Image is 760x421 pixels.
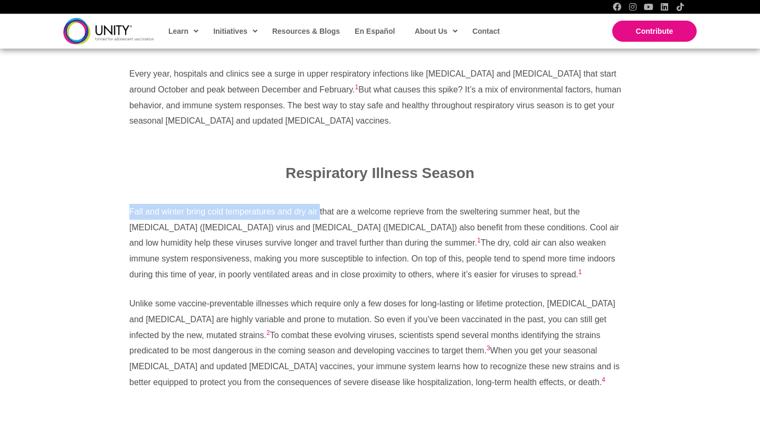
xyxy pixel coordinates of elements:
[267,19,344,43] a: Resources & Blogs
[267,329,270,336] a: 2
[487,344,490,352] a: 3
[676,3,685,11] a: TikTok
[467,19,504,43] a: Contact
[613,3,621,11] a: Facebook
[355,27,395,35] span: En Español
[213,23,258,39] span: Initiatives
[349,19,399,43] a: En Español
[612,21,697,42] a: Contribute
[129,66,631,129] p: Every year, hospitals and clinics see a surge in upper respiratory infections like [MEDICAL_DATA]...
[578,268,582,276] a: 1
[477,237,481,244] a: 1
[644,3,653,11] a: YouTube
[129,296,631,390] p: Unlike some vaccine-preventable illnesses which require only a few doses for long-lasting or life...
[602,376,605,383] a: 4
[168,23,198,39] span: Learn
[286,165,474,181] span: Respiratory Illness Season
[629,3,637,11] a: Instagram
[660,3,669,11] a: LinkedIn
[272,27,340,35] span: Resources & Blogs
[415,23,458,39] span: About Us
[63,18,154,44] img: unity-logo-dark
[472,27,500,35] span: Contact
[129,204,631,283] p: Fall and winter bring cold temperatures and dry air that are a welcome reprieve from the swelteri...
[636,27,673,35] span: Contribute
[355,83,359,91] a: 1
[410,19,462,43] a: About Us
